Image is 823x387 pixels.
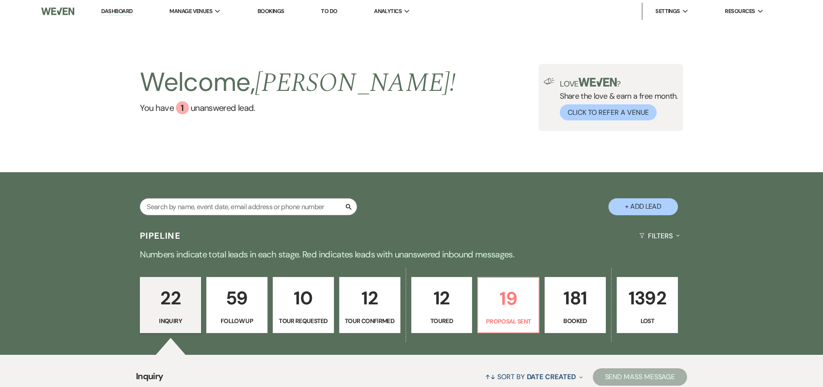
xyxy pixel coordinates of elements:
[483,284,533,313] p: 19
[278,284,328,313] p: 10
[176,101,189,114] div: 1
[140,101,456,114] a: You have 1 unanswered lead.
[545,277,606,334] a: 181Booked
[99,247,724,261] p: Numbers indicate total leads in each stage. Red indicates leads with unanswered inbound messages.
[622,284,672,313] p: 1392
[560,78,678,88] p: Love ?
[169,7,212,16] span: Manage Venues
[255,63,456,103] span: [PERSON_NAME] !
[212,284,262,313] p: 59
[374,7,402,16] span: Analytics
[555,78,678,120] div: Share the love & earn a free month.
[145,316,195,326] p: Inquiry
[622,316,672,326] p: Lost
[550,316,600,326] p: Booked
[278,316,328,326] p: Tour Requested
[560,104,657,120] button: Click to Refer a Venue
[608,198,678,215] button: + Add Lead
[725,7,755,16] span: Resources
[483,317,533,326] p: Proposal Sent
[212,316,262,326] p: Follow Up
[321,7,337,15] a: To Do
[41,2,74,20] img: Weven Logo
[140,277,201,334] a: 22Inquiry
[273,277,334,334] a: 10Tour Requested
[485,372,496,381] span: ↑↓
[636,224,683,247] button: Filters
[411,277,473,334] a: 12Toured
[527,372,576,381] span: Date Created
[655,7,680,16] span: Settings
[101,7,132,16] a: Dashboard
[417,284,467,313] p: 12
[140,64,456,101] h2: Welcome,
[550,284,600,313] p: 181
[140,198,357,215] input: Search by name, event date, email address or phone number
[206,277,268,334] a: 59Follow Up
[593,368,687,386] button: Send Mass Message
[345,316,395,326] p: Tour Confirmed
[578,78,617,87] img: weven-logo-green.svg
[345,284,395,313] p: 12
[339,277,400,334] a: 12Tour Confirmed
[477,277,539,334] a: 19Proposal Sent
[617,277,678,334] a: 1392Lost
[145,284,195,313] p: 22
[544,78,555,85] img: loud-speaker-illustration.svg
[140,230,181,242] h3: Pipeline
[258,7,284,15] a: Bookings
[417,316,467,326] p: Toured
